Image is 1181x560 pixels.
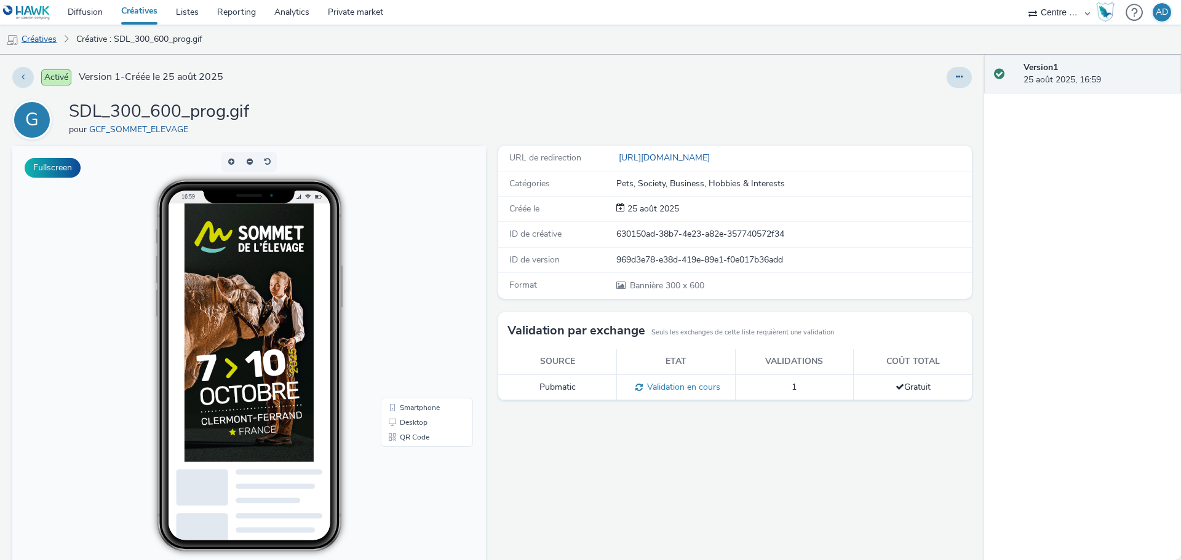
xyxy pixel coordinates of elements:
span: 1 [792,381,797,393]
div: Pets, Society, Business, Hobbies & Interests [616,178,971,190]
strong: Version 1 [1024,61,1058,73]
th: Coût total [854,349,972,374]
div: G [25,103,39,137]
li: QR Code [371,284,458,299]
a: Hawk Academy [1096,2,1119,22]
span: Format [509,279,537,291]
li: Desktop [371,269,458,284]
span: Bannière [630,280,666,291]
div: 630150ad-38b7-4e23-a82e-357740572f34 [616,228,971,240]
span: 16:59 [169,47,183,54]
div: 25 août 2025, 16:59 [1024,61,1171,87]
small: Seuls les exchanges de cette liste requièrent une validation [651,328,834,337]
li: Smartphone [371,254,458,269]
span: Version 1 - Créée le 25 août 2025 [79,70,223,84]
span: URL de redirection [509,152,581,164]
div: Création 25 août 2025, 16:59 [625,203,679,215]
td: Pubmatic [498,374,617,400]
div: AD [1156,3,1168,22]
span: Validation en cours [643,381,720,393]
a: G [12,114,57,125]
span: ID de créative [509,228,562,240]
img: undefined Logo [3,5,50,20]
span: Desktop [388,273,415,280]
th: Validations [735,349,854,374]
th: Source [498,349,617,374]
span: 300 x 600 [629,280,704,291]
span: ID de version [509,254,560,266]
span: Gratuit [896,381,931,393]
img: mobile [6,34,18,46]
div: 969d3e78-e38d-419e-89e1-f0e017b36add [616,254,971,266]
span: 25 août 2025 [625,203,679,215]
h1: SDL_300_600_prog.gif [69,100,249,124]
h3: Validation par exchange [507,321,645,340]
span: pour [69,124,89,135]
button: Fullscreen [25,158,81,178]
img: Hawk Academy [1096,2,1115,22]
img: Advertisement preview [172,58,301,316]
a: Créative : SDL_300_600_prog.gif [70,25,209,54]
span: QR Code [388,288,417,295]
a: GCF_SOMMET_ELEVAGE [89,124,193,135]
span: Créée le [509,203,539,215]
span: Activé [41,69,71,85]
th: Etat [617,349,736,374]
a: [URL][DOMAIN_NAME] [616,152,715,164]
span: Catégories [509,178,550,189]
span: Smartphone [388,258,427,266]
